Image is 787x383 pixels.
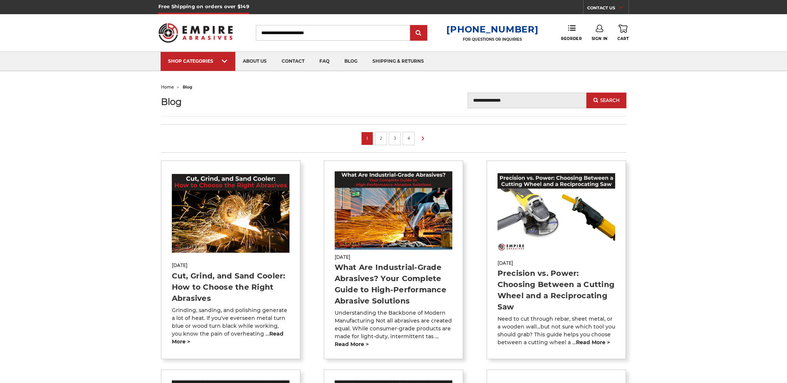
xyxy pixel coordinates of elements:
a: read more > [576,339,610,346]
h1: Blog [161,97,301,107]
a: 1 [363,134,371,142]
a: Cut, Grind, and Sand Cooler: How to Choose the Right Abrasives [172,271,285,303]
img: What Are Industrial-Grade Abrasives? Your Complete Guide to High-Performance Abrasive Solutions [335,171,453,250]
span: [DATE] [335,254,453,261]
a: [PHONE_NUMBER] [446,24,538,35]
a: shipping & returns [365,52,431,71]
a: CONTACT US [587,4,629,14]
p: Understanding the Backbone of Modern Manufacturing Not all abrasives are created equal. While con... [335,309,453,348]
img: Empire Abrasives [158,18,233,47]
a: faq [312,52,337,71]
span: Cart [617,36,629,41]
img: Precision vs. Power: Choosing Between a Cutting Wheel and a Reciprocating Saw [498,173,616,252]
span: [DATE] [498,260,616,267]
a: Precision vs. Power: Choosing Between a Cutting Wheel and a Reciprocating Saw [498,269,615,311]
span: [DATE] [172,262,290,269]
input: Submit [411,26,426,41]
span: Sign In [592,36,608,41]
p: Grinding, sanding, and polishing generate a lot of heat. If you've everseen metal turn blue or wo... [172,306,290,346]
button: Search [586,93,626,108]
a: read more > [335,341,369,348]
img: Cut, Grind, and Sand Cooler: How to Choose the Right Abrasives [172,174,290,252]
a: blog [337,52,365,71]
span: blog [183,84,192,90]
a: home [161,84,174,90]
a: about us [235,52,274,71]
a: 2 [377,134,385,142]
a: Cart [617,25,629,41]
a: 4 [405,134,412,142]
a: 3 [391,134,399,142]
a: read more > [172,330,283,345]
span: Search [600,98,620,103]
a: Reorder [561,25,582,41]
div: SHOP CATEGORIES [168,58,228,64]
p: FOR QUESTIONS OR INQUIRIES [446,37,538,42]
span: Reorder [561,36,582,41]
a: contact [274,52,312,71]
a: What Are Industrial-Grade Abrasives? Your Complete Guide to High-Performance Abrasive Solutions [335,263,446,305]
p: Need to cut through rebar, sheet metal, or a wooden wall…but not sure which tool you should grab?... [498,315,616,346]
